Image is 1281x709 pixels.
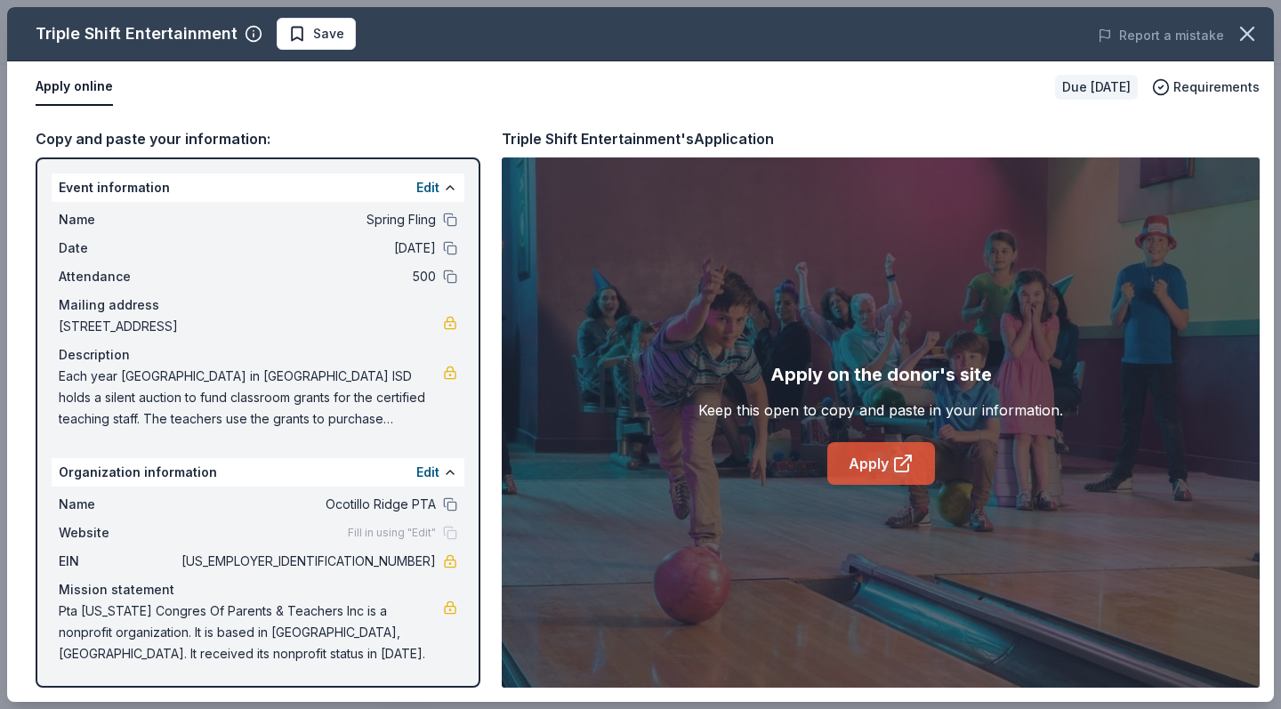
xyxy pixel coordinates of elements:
[277,18,356,50] button: Save
[59,366,443,430] span: Each year [GEOGRAPHIC_DATA] in [GEOGRAPHIC_DATA] ISD holds a silent auction to fund classroom gra...
[59,551,178,572] span: EIN
[59,494,178,515] span: Name
[59,238,178,259] span: Date
[52,458,464,487] div: Organization information
[59,209,178,230] span: Name
[36,68,113,106] button: Apply online
[59,316,443,337] span: [STREET_ADDRESS]
[36,127,480,150] div: Copy and paste your information:
[1098,25,1224,46] button: Report a mistake
[1055,75,1138,100] div: Due [DATE]
[178,238,436,259] span: [DATE]
[827,442,935,485] a: Apply
[1152,77,1260,98] button: Requirements
[502,127,774,150] div: Triple Shift Entertainment's Application
[416,177,439,198] button: Edit
[59,579,457,600] div: Mission statement
[178,266,436,287] span: 500
[416,462,439,483] button: Edit
[178,551,436,572] span: [US_EMPLOYER_IDENTIFICATION_NUMBER]
[1173,77,1260,98] span: Requirements
[59,294,457,316] div: Mailing address
[52,173,464,202] div: Event information
[59,266,178,287] span: Attendance
[178,209,436,230] span: Spring Fling
[59,344,457,366] div: Description
[348,526,436,540] span: Fill in using "Edit"
[698,399,1063,421] div: Keep this open to copy and paste in your information.
[313,23,344,44] span: Save
[36,20,238,48] div: Triple Shift Entertainment
[59,600,443,665] span: Pta [US_STATE] Congres Of Parents & Teachers Inc is a nonprofit organization. It is based in [GEO...
[770,360,992,389] div: Apply on the donor's site
[178,494,436,515] span: Ocotillo Ridge PTA
[59,522,178,544] span: Website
